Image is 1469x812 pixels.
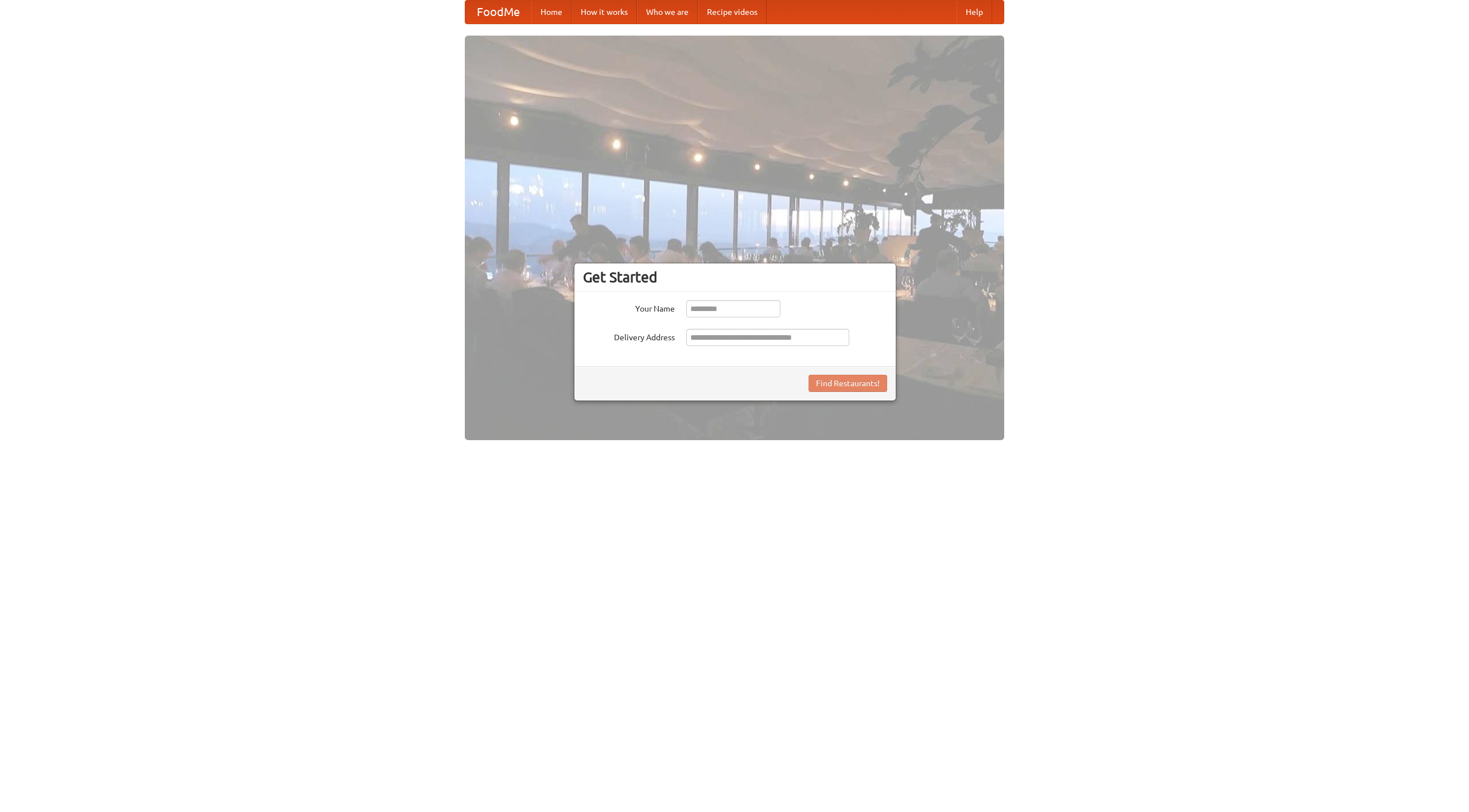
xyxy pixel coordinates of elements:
label: Delivery Address [583,329,675,343]
label: Your Name [583,300,675,314]
a: How it works [572,1,637,24]
a: Home [531,1,572,24]
a: Recipe videos [698,1,767,24]
a: Who we are [637,1,698,24]
h3: Get Started [583,269,887,286]
a: FoodMe [465,1,531,24]
a: Help [957,1,992,24]
button: Find Restaurants! [809,375,887,392]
